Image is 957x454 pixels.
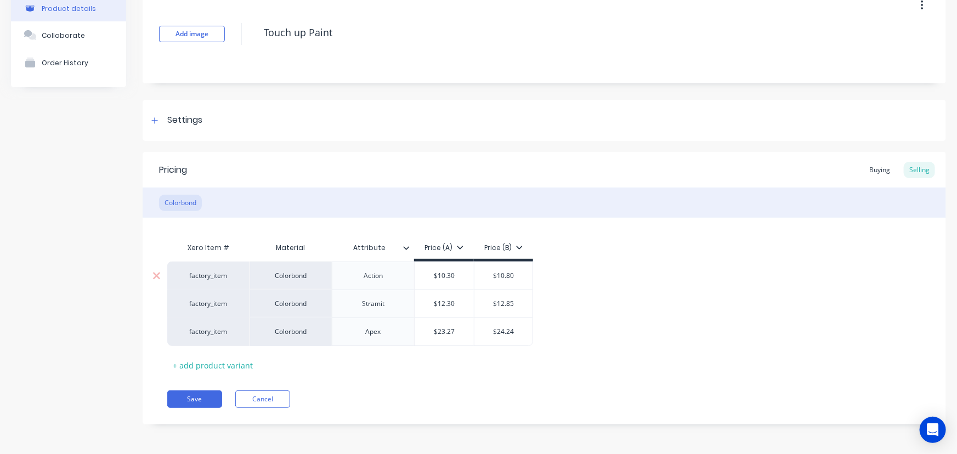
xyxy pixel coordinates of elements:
div: Material [250,237,332,259]
button: Save [167,390,222,408]
div: Product details [42,4,96,13]
div: Buying [864,162,896,178]
div: $12.85 [474,290,533,317]
div: Colorbond [159,195,202,211]
div: factory_itemColorbondStramit$12.30$12.85 [167,290,533,317]
div: $10.30 [415,262,474,290]
div: Selling [904,162,935,178]
button: Collaborate [11,21,126,49]
button: Add image [159,26,225,42]
div: Xero Item # [167,237,250,259]
div: Attribute [332,234,407,262]
textarea: Touch up Paint [258,20,875,46]
div: factory_itemColorbondAction$10.30$10.80 [167,262,533,290]
div: Pricing [159,163,187,177]
div: Price (B) [484,243,523,253]
div: Colorbond [250,290,332,317]
div: $23.27 [415,318,474,345]
div: Price (A) [424,243,463,253]
div: Settings [167,113,202,127]
div: $12.30 [415,290,474,317]
div: $24.24 [474,318,533,345]
div: Colorbond [250,317,332,346]
div: Apex [346,325,401,339]
button: Order History [11,49,126,76]
div: factory_item [178,299,239,309]
div: factory_itemColorbondApex$23.27$24.24 [167,317,533,346]
div: Stramit [346,297,401,311]
div: Colorbond [250,262,332,290]
div: Action [346,269,401,283]
div: factory_item [178,271,239,281]
div: + add product variant [167,357,258,374]
div: Order History [42,59,88,67]
div: Attribute [332,237,414,259]
div: Collaborate [42,31,85,39]
button: Cancel [235,390,290,408]
div: Open Intercom Messenger [920,417,946,443]
div: $10.80 [474,262,533,290]
div: factory_item [178,327,239,337]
